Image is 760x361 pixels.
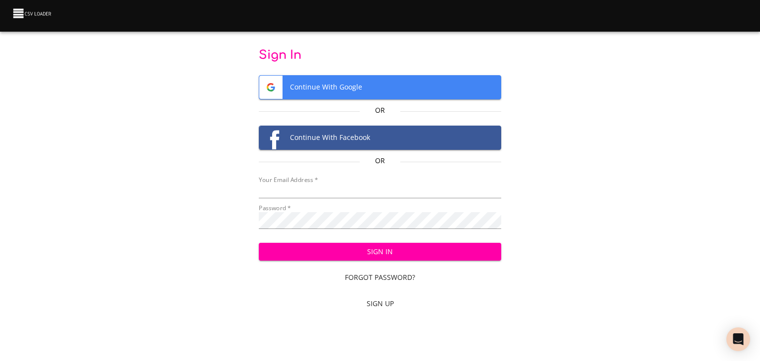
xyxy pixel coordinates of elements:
[259,126,283,149] img: Facebook logo
[259,243,502,261] button: Sign In
[259,76,283,99] img: Google logo
[259,295,502,313] a: Sign Up
[360,105,400,115] p: Or
[259,126,502,150] button: Facebook logoContinue With Facebook
[267,246,494,258] span: Sign In
[259,177,318,183] label: Your Email Address
[259,205,291,211] label: Password
[726,327,750,351] div: Open Intercom Messenger
[360,156,400,166] p: Or
[263,271,498,284] span: Forgot Password?
[263,298,498,310] span: Sign Up
[259,75,502,99] button: Google logoContinue With Google
[259,269,502,287] a: Forgot Password?
[259,126,501,149] span: Continue With Facebook
[259,47,502,63] p: Sign In
[12,6,53,20] img: CSV Loader
[259,76,501,99] span: Continue With Google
